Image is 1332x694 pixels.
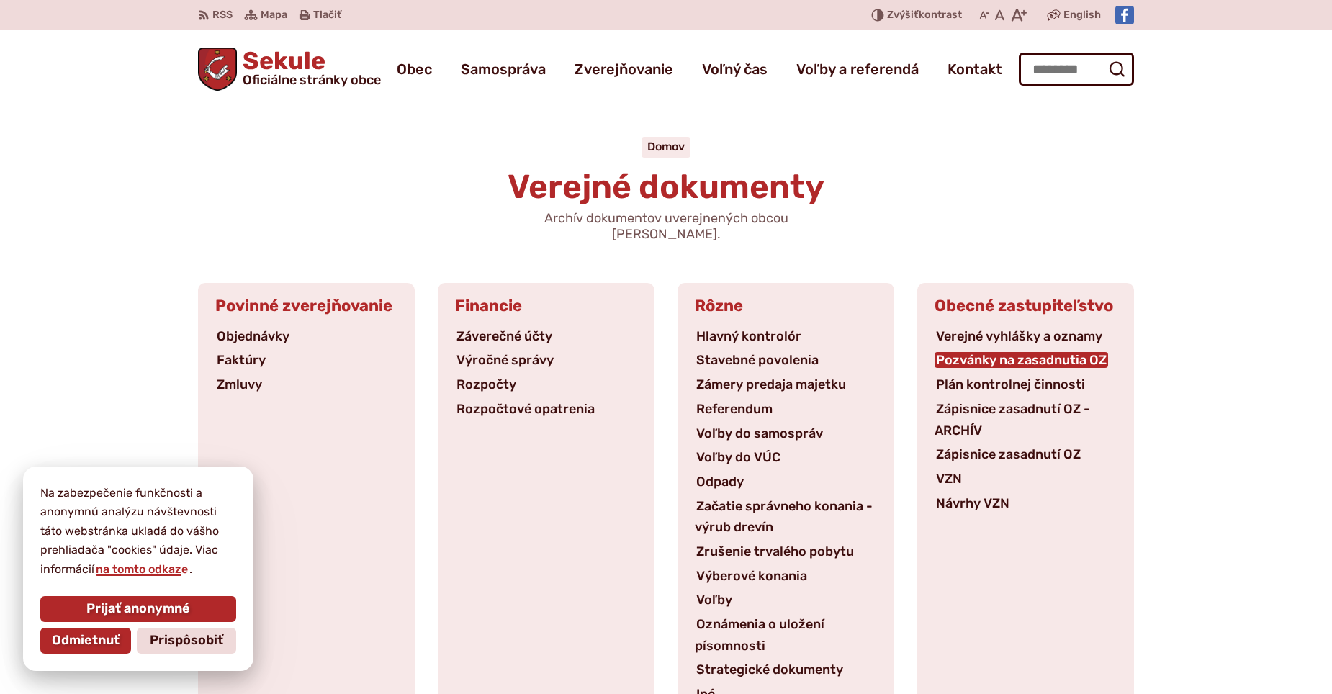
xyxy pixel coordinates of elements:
[935,328,1104,344] a: Verejné vyhlášky a oznamy
[215,377,264,392] a: Zmluvy
[243,73,381,86] span: Oficiálne stránky obce
[695,592,734,608] a: Voľby
[887,9,962,22] span: kontrast
[695,377,847,392] a: Zámery predaja majetku
[695,328,803,344] a: Hlavný kontrolór
[695,352,820,368] a: Stavebné povolenia
[935,377,1086,392] a: Plán kontrolnej činnosti
[52,633,120,649] span: Odmietnuť
[313,9,341,22] span: Tlačiť
[508,167,824,207] span: Verejné dokumenty
[695,662,845,677] a: Strategické dokumenty
[198,283,415,326] h3: Povinné zverejňovanie
[695,425,824,441] a: Voľby do samospráv
[935,495,1011,511] a: Návrhy VZN
[935,352,1108,368] a: Pozvánky na zasadnutia OZ
[137,628,236,654] button: Prispôsobiť
[455,352,555,368] a: Výročné správy
[935,471,963,487] a: VZN
[438,283,654,326] h3: Financie
[695,544,855,559] a: Zrušenie trvalého pobytu
[40,628,131,654] button: Odmietnuť
[695,568,809,584] a: Výberové konania
[695,616,824,654] a: Oznámenia o uložení písomnosti
[40,484,236,579] p: Na zabezpečenie funkčnosti a anonymnú analýzu návštevnosti táto webstránka ukladá do vášho prehli...
[198,48,237,91] img: Prejsť na domovskú stránku
[1063,6,1101,24] span: English
[695,498,873,536] a: Začatie správneho konania - výrub drevín
[198,48,381,91] a: Logo Sekule, prejsť na domovskú stránku.
[237,49,381,86] span: Sekule
[647,140,685,153] a: Domov
[461,49,546,89] a: Samospráva
[695,401,774,417] a: Referendum
[94,562,189,576] a: na tomto odkaze
[1061,6,1104,24] a: English
[455,328,554,344] a: Záverečné účty
[695,449,782,465] a: Voľby do VÚC
[40,596,236,622] button: Prijať anonymné
[948,49,1002,89] a: Kontakt
[695,474,745,490] a: Odpady
[215,328,291,344] a: Objednávky
[150,633,223,649] span: Prispôsobiť
[397,49,432,89] a: Obec
[212,6,233,24] span: RSS
[455,377,518,392] a: Rozpočty
[678,283,894,326] h3: Rôzne
[261,6,287,24] span: Mapa
[935,446,1082,462] a: Zápisnice zasadnutí OZ
[796,49,919,89] a: Voľby a referendá
[86,601,190,617] span: Prijať anonymné
[887,9,919,21] span: Zvýšiť
[493,211,839,242] p: Archív dokumentov uverejnených obcou [PERSON_NAME].
[1115,6,1134,24] img: Prejsť na Facebook stránku
[917,283,1134,326] h3: Obecné zastupiteľstvo
[575,49,673,89] a: Zverejňovanie
[215,352,267,368] a: Faktúry
[455,401,596,417] a: Rozpočtové opatrenia
[935,401,1090,438] a: Zápisnice zasadnutí OZ - ARCHÍV
[702,49,768,89] a: Voľný čas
